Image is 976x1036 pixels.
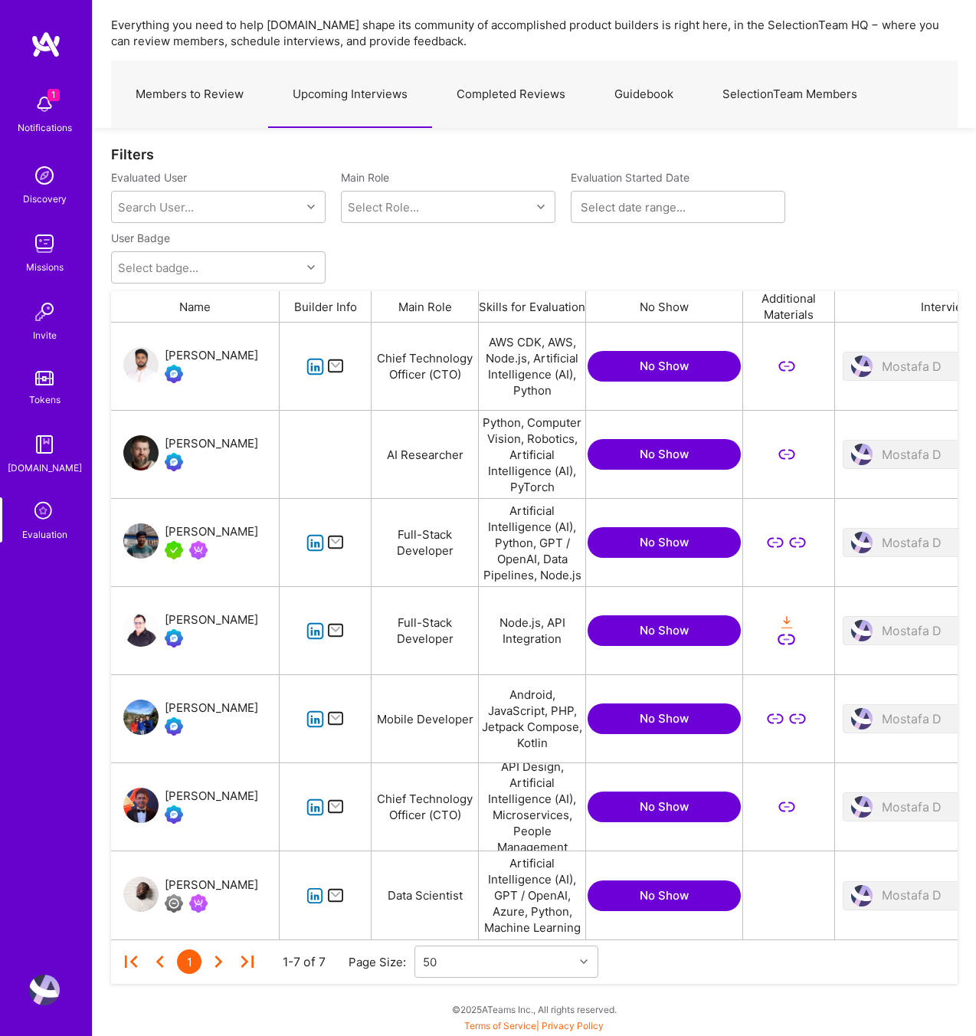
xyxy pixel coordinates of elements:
[588,792,741,822] button: No Show
[778,614,795,631] i: icon OrangeDownload
[778,358,795,375] i: icon LinkSecondary
[581,199,775,215] input: Select date range...
[123,699,258,739] a: User Avatar[PERSON_NAME]Evaluation Call Booked
[35,371,54,385] img: tokens
[743,291,835,322] div: Additional Materials
[306,887,324,905] i: icon linkedIn
[479,763,586,851] div: API Design, Artificial Intelligence (AI), Microservices, People Management
[306,710,324,728] i: icon linkedIn
[372,587,479,674] div: Full-Stack Developer
[372,675,479,762] div: Mobile Developer
[111,291,280,322] div: Name
[464,1020,536,1031] a: Terms of Service
[432,61,590,128] a: Completed Reviews
[588,527,741,558] button: No Show
[767,534,784,552] i: icon LinkSecondary
[123,611,258,651] a: User Avatar[PERSON_NAME]Evaluation Call Booked
[479,323,586,410] div: AWS CDK, AWS, Node.js, Artificial Intelligence (AI), Python
[23,191,67,207] div: Discovery
[479,851,586,939] div: Artificial Intelligence (AI), GPT / OpenAI, Azure, Python, Machine Learning
[372,851,479,939] div: Data Scientist
[767,710,784,728] i: icon LinkSecondary
[778,798,795,816] i: icon LinkSecondary
[31,31,61,58] img: logo
[588,703,741,734] button: No Show
[588,439,741,470] button: No Show
[123,435,159,470] img: User Avatar
[306,798,324,816] i: icon linkedIn
[47,89,60,101] span: 1
[479,587,586,674] div: Node.js, API Integration
[306,622,324,640] i: icon linkedIn
[778,446,795,464] i: icon LinkSecondary
[307,203,315,211] i: icon Chevron
[29,89,60,120] img: bell
[29,228,60,259] img: teamwork
[372,323,479,410] div: Chief Technology Officer (CTO)
[165,876,258,894] div: [PERSON_NAME]
[348,199,419,215] div: Select Role...
[372,291,479,322] div: Main Role
[92,990,976,1028] div: © 2025 ATeams Inc., All rights reserved.
[283,954,326,970] div: 1-7 of 7
[590,61,698,128] a: Guidebook
[327,534,345,552] i: icon Mail
[18,120,72,136] div: Notifications
[177,949,201,974] div: 1
[588,880,741,911] button: No Show
[165,611,258,629] div: [PERSON_NAME]
[165,894,183,913] img: Limited Access
[25,975,64,1005] a: User Avatar
[123,876,258,916] a: User Avatar[PERSON_NAME]Limited AccessBeen on Mission
[306,534,324,552] i: icon linkedIn
[580,958,588,966] i: icon Chevron
[165,699,258,717] div: [PERSON_NAME]
[372,411,479,498] div: AI Researcher
[123,347,159,382] img: User Avatar
[588,615,741,646] button: No Show
[165,787,258,805] div: [PERSON_NAME]
[307,264,315,271] i: icon Chevron
[189,541,208,559] img: Been on Mission
[29,429,60,460] img: guide book
[423,954,437,970] div: 50
[29,392,61,408] div: Tokens
[29,297,60,327] img: Invite
[29,975,60,1005] img: User Avatar
[123,523,258,562] a: User Avatar[PERSON_NAME]A.Teamer in ResidenceBeen on Mission
[789,534,807,552] i: icon LinkSecondary
[537,203,545,211] i: icon Chevron
[189,894,208,913] img: Been on Mission
[33,327,57,343] div: Invite
[123,346,258,386] a: User Avatar[PERSON_NAME]Evaluation Call Booked
[165,434,258,453] div: [PERSON_NAME]
[349,954,414,970] div: Page Size:
[327,622,345,640] i: icon Mail
[8,460,82,476] div: [DOMAIN_NAME]
[123,434,258,474] a: User Avatar[PERSON_NAME]Evaluation Call Booked
[327,798,345,816] i: icon Mail
[280,291,372,322] div: Builder Info
[479,499,586,586] div: Artificial Intelligence (AI), Python, GPT / OpenAI, Data Pipelines, Node.js
[22,526,67,543] div: Evaluation
[165,365,183,383] img: Evaluation Call Booked
[698,61,882,128] a: SelectionTeam Members
[588,351,741,382] button: No Show
[111,146,958,162] div: Filters
[372,763,479,851] div: Chief Technology Officer (CTO)
[327,887,345,904] i: icon Mail
[327,710,345,728] i: icon Mail
[571,170,785,185] label: Evaluation Started Date
[123,611,159,647] img: User Avatar
[479,411,586,498] div: Python, Computer Vision, Robotics, Artificial Intelligence (AI), PyTorch
[479,291,586,322] div: Skills for Evaluation
[327,358,345,375] i: icon Mail
[778,631,795,648] i: icon LinkSecondary
[29,160,60,191] img: discovery
[123,523,159,559] img: User Avatar
[464,1020,604,1031] span: |
[372,499,479,586] div: Full-Stack Developer
[111,231,170,245] label: User Badge
[118,199,194,215] div: Search User...
[479,675,586,762] div: Android, JavaScript, PHP, Jetpack Compose, Kotlin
